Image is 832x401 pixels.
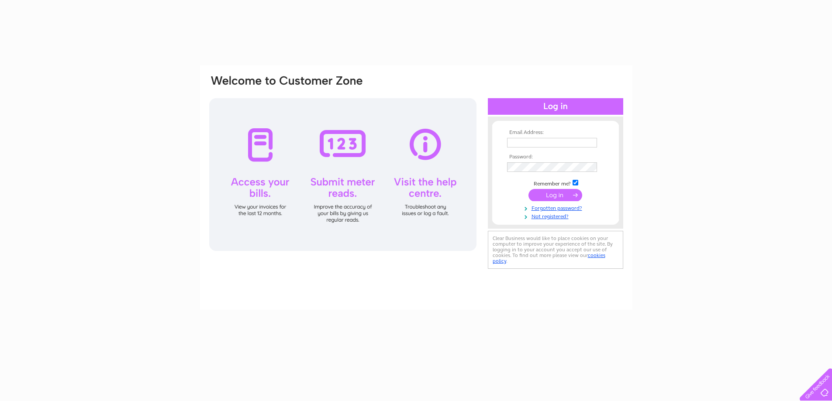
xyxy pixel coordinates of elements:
[528,189,582,201] input: Submit
[505,154,606,160] th: Password:
[505,130,606,136] th: Email Address:
[505,178,606,187] td: Remember me?
[507,203,606,212] a: Forgotten password?
[493,252,605,264] a: cookies policy
[507,212,606,220] a: Not registered?
[488,231,623,269] div: Clear Business would like to place cookies on your computer to improve your experience of the sit...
